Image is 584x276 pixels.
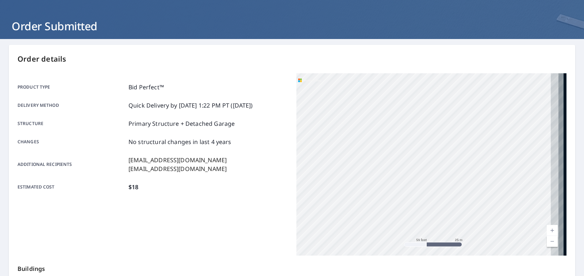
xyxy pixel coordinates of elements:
p: Order details [18,54,566,65]
p: [EMAIL_ADDRESS][DOMAIN_NAME] [128,164,227,173]
p: $18 [128,183,138,191]
p: Delivery method [18,101,126,110]
p: Additional recipients [18,156,126,173]
p: Bid Perfect™ [128,83,164,92]
p: No structural changes in last 4 years [128,137,231,146]
a: Current Level 19, Zoom In [547,225,558,236]
p: Quick Delivery by [DATE] 1:22 PM PT ([DATE]) [128,101,253,110]
p: [EMAIL_ADDRESS][DOMAIN_NAME] [128,156,227,164]
p: Product type [18,83,126,92]
a: Current Level 19, Zoom Out [547,236,558,247]
p: Estimated cost [18,183,126,191]
h1: Order Submitted [9,19,575,34]
p: Changes [18,137,126,146]
p: Structure [18,119,126,128]
p: Primary Structure + Detached Garage [128,119,235,128]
